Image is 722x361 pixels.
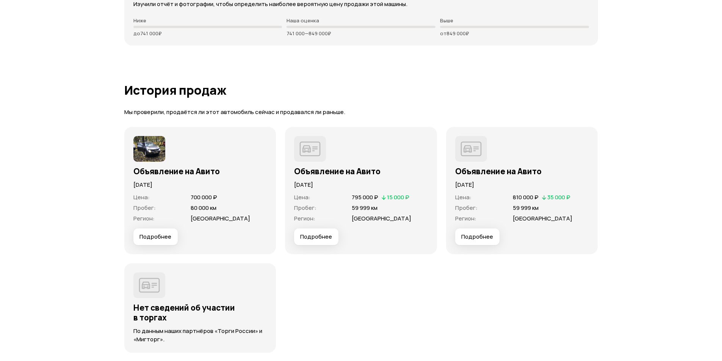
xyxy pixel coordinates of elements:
[294,204,316,212] span: Пробег :
[133,327,267,344] p: По данным наших партнёров «Торги России» и «Мигторг».
[139,233,171,241] span: Подробнее
[440,30,589,36] p: от 849 000 ₽
[455,204,478,212] span: Пробег :
[455,181,589,189] p: [DATE]
[124,108,598,116] p: Мы проверили, продаётся ли этот автомобиль сейчас и продавался ли раньше.
[133,228,178,245] button: Подробнее
[352,193,378,201] span: 795 000 ₽
[133,214,155,222] span: Регион :
[294,166,428,176] h3: Объявление на Авито
[191,193,217,201] span: 700 000 ₽
[513,214,572,222] span: [GEOGRAPHIC_DATA]
[287,17,435,23] p: Наша оценка
[133,17,282,23] p: Ниже
[455,214,476,222] span: Регион :
[133,181,267,189] p: [DATE]
[133,303,267,322] h3: Нет сведений об участии в торгах
[133,193,150,201] span: Цена :
[133,30,282,36] p: до 741 000 ₽
[513,204,539,212] span: 59 999 км
[294,181,428,189] p: [DATE]
[294,193,310,201] span: Цена :
[300,233,332,241] span: Подробнее
[133,204,156,212] span: Пробег :
[191,204,216,212] span: 80 000 км
[352,214,411,222] span: [GEOGRAPHIC_DATA]
[547,193,570,201] span: 35 000 ₽
[124,83,598,97] h1: История продаж
[387,193,409,201] span: 15 000 ₽
[455,193,471,201] span: Цена :
[352,204,377,212] span: 59 999 км
[294,214,315,222] span: Регион :
[440,17,589,23] p: Выше
[455,166,589,176] h3: Объявление на Авито
[513,193,539,201] span: 810 000 ₽
[455,228,500,245] button: Подробнее
[294,228,338,245] button: Подробнее
[191,214,250,222] span: [GEOGRAPHIC_DATA]
[287,30,435,36] p: 741 000 — 849 000 ₽
[133,166,267,176] h3: Объявление на Авито
[461,233,493,241] span: Подробнее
